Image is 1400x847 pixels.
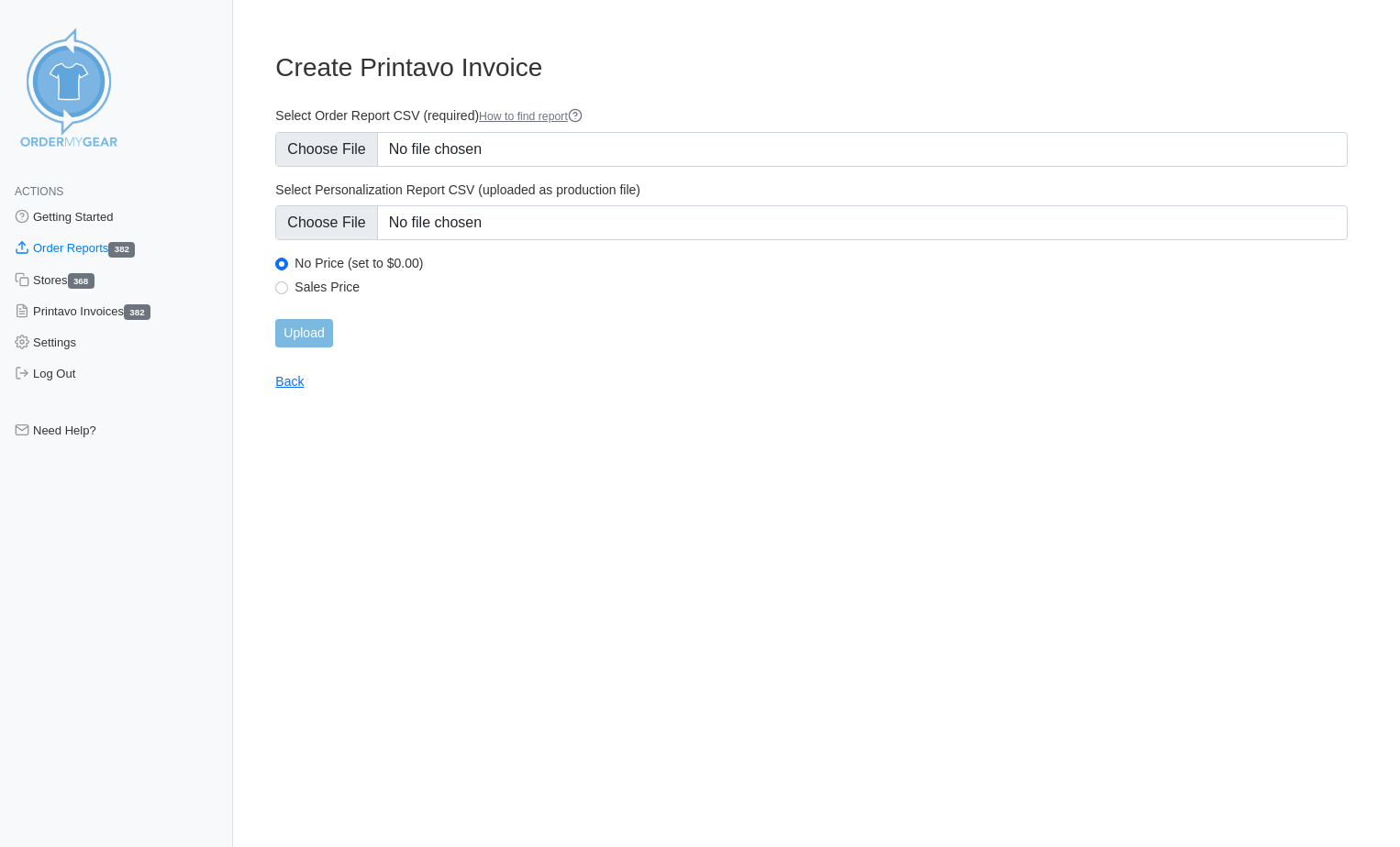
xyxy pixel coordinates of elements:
[479,110,583,123] a: How to find report
[68,273,94,289] span: 368
[275,52,1348,83] h3: Create Printavo Invoice
[124,304,150,320] span: 382
[275,374,304,389] a: Back
[275,181,1348,198] label: Select Personalization Report CSV (uploaded as production file)
[275,107,1348,125] label: Select Order Report CSV (required)
[108,242,135,258] span: 382
[275,319,332,347] input: Upload
[294,255,1348,271] label: No Price (set to $0.00)
[294,279,1348,295] label: Sales Price
[15,185,63,198] span: Actions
